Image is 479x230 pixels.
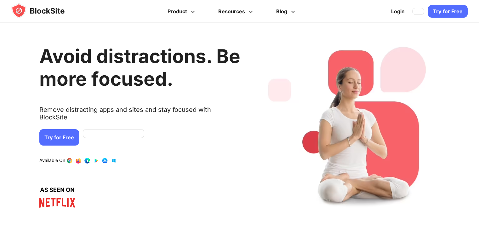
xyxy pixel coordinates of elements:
[39,129,79,146] a: Try for Free
[428,5,468,18] a: Try for Free
[39,45,240,90] h1: Avoid distractions. Be more focused.
[387,4,408,19] a: Login
[39,106,240,126] text: Remove distracting apps and sites and stay focused with BlockSite
[11,3,77,18] img: blocksite-icon.5d769676.svg
[39,158,65,164] text: Available On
